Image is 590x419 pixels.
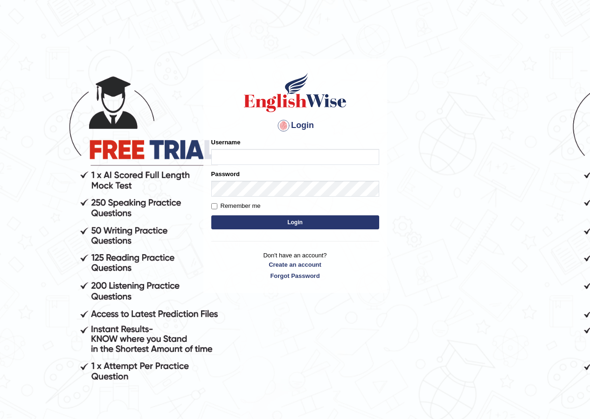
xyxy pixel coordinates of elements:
[211,118,379,133] h4: Login
[211,201,261,211] label: Remember me
[211,251,379,280] p: Don't have an account?
[211,215,379,229] button: Login
[211,138,241,147] label: Username
[211,170,240,178] label: Password
[242,71,348,114] img: Logo of English Wise sign in for intelligent practice with AI
[211,203,217,209] input: Remember me
[211,260,379,269] a: Create an account
[211,271,379,280] a: Forgot Password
